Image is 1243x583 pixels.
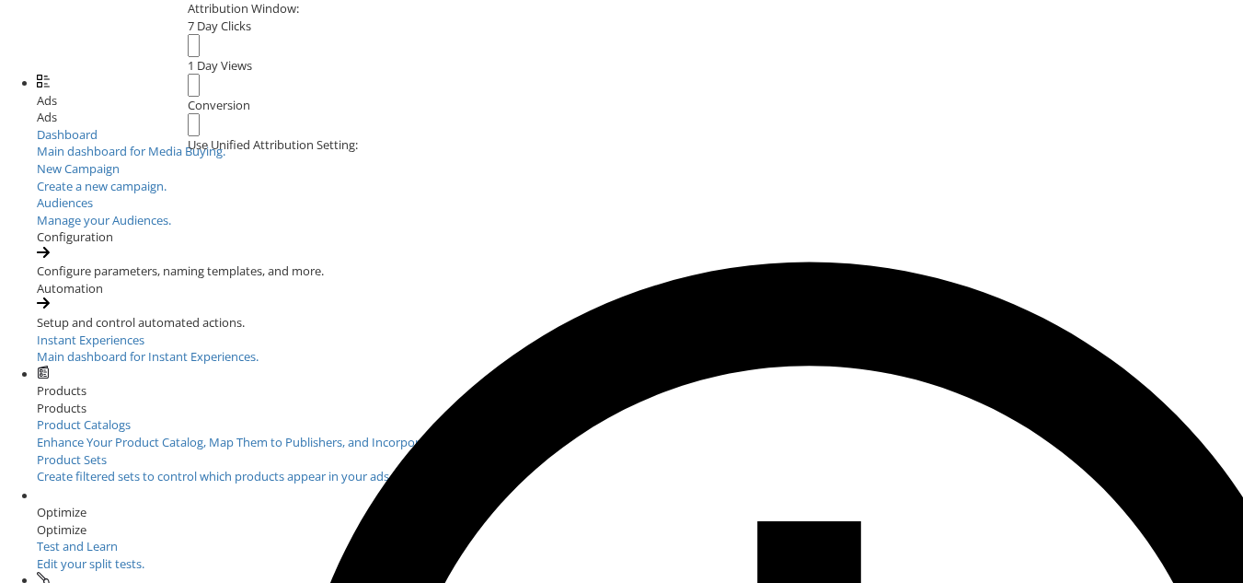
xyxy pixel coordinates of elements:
[188,97,250,113] span: Conversion
[37,521,1243,539] div: Optimize
[37,280,1243,297] div: Automation
[37,109,1243,126] div: Ads
[37,468,1243,485] div: Create filtered sets to control which products appear in your ads.
[37,262,1243,280] div: Configure parameters, naming templates, and more.
[37,92,57,109] span: Ads
[37,382,86,399] span: Products
[37,160,1243,194] a: New CampaignCreate a new campaign.
[37,194,1243,212] div: Audiences
[188,17,251,34] span: 7 Day Clicks
[37,228,1243,246] div: Configuration
[37,400,1243,417] div: Products
[37,212,1243,229] div: Manage your Audiences.
[37,178,1243,195] div: Create a new campaign.
[37,451,1243,485] a: Product SetsCreate filtered sets to control which products appear in your ads.
[37,126,1243,144] div: Dashboard
[37,348,1243,366] div: Main dashboard for Instant Experiences.
[37,504,86,520] span: Optimize
[37,194,1243,228] a: AudiencesManage your Audiences.
[37,451,1243,469] div: Product Sets
[188,57,252,74] span: 1 Day Views
[37,416,1243,434] div: Product Catalogs
[37,160,1243,178] div: New Campaign
[37,143,1243,160] div: Main dashboard for Media Buying.
[188,136,358,154] label: Use Unified Attribution Setting:
[37,538,267,555] div: Test and Learn
[37,538,267,572] a: Test and LearnEdit your split tests.
[37,332,1243,349] div: Instant Experiences
[37,416,1243,450] a: Product CatalogsEnhance Your Product Catalog, Map Them to Publishers, and Incorporate Overlay Des...
[37,555,267,573] div: Edit your split tests.
[37,332,1243,366] a: Instant ExperiencesMain dashboard for Instant Experiences.
[37,434,1243,451] div: Enhance Your Product Catalog, Map Them to Publishers, and Incorporate Overlay Designs.
[37,314,1243,332] div: Setup and control automated actions.
[37,126,1243,160] a: DashboardMain dashboard for Media Buying.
